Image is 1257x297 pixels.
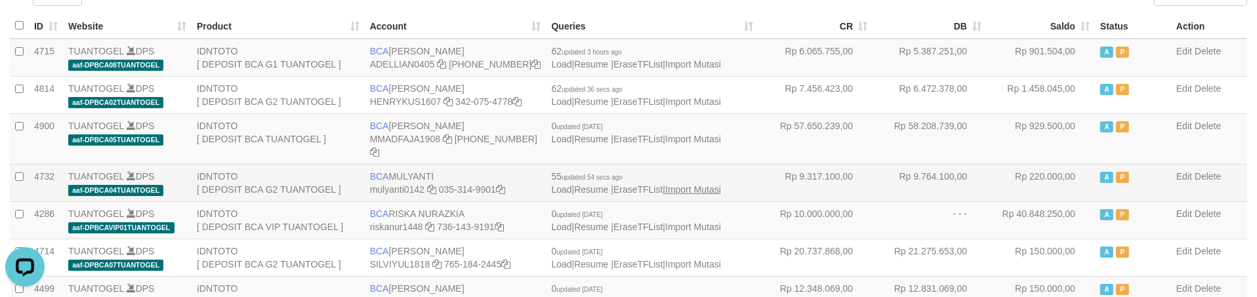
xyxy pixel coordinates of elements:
a: Copy 7651842445 to clipboard [501,259,510,269]
a: Import Mutasi [665,96,721,107]
span: updated [DATE] [556,286,602,293]
a: Load [552,184,572,195]
span: BCA [370,283,389,294]
td: Rp 220.000,00 [987,164,1095,201]
td: Rp 20.737.868,00 [758,239,873,276]
a: Copy mulyanti0142 to clipboard [427,184,436,195]
th: ID: activate to sort column ascending [29,13,63,39]
td: 4714 [29,239,63,276]
td: Rp 1.458.045,00 [987,76,1095,113]
td: DPS [63,164,192,201]
a: Edit [1176,171,1192,182]
td: 4286 [29,201,63,239]
a: Load [552,222,572,232]
a: ADELLIAN0405 [370,59,435,69]
a: Edit [1176,46,1192,56]
span: Paused [1116,84,1129,95]
a: Import Mutasi [665,59,721,69]
span: BCA [370,121,389,131]
a: TUANTOGEL [68,46,124,56]
a: Resume [574,222,608,232]
td: 4732 [29,164,63,201]
td: IDNTOTO [ DEPOSIT BCA G1 TUANTOGEL ] [192,39,365,77]
a: TUANTOGEL [68,83,124,94]
a: Resume [574,184,608,195]
td: DPS [63,201,192,239]
th: Status [1095,13,1171,39]
span: 0 [552,246,603,256]
span: Active [1100,121,1113,132]
span: aaf-DPBCA04TUANTOGEL [68,185,163,196]
td: Rp 5.387.251,00 [873,39,987,77]
a: mulyanti0142 [370,184,424,195]
a: Edit [1176,283,1192,294]
span: Active [1100,172,1113,183]
a: TUANTOGEL [68,171,124,182]
td: IDNTOTO [ DEPOSIT BCA G2 TUANTOGEL ] [192,164,365,201]
button: Open LiveChat chat widget [5,5,45,45]
td: Rp 929.500,00 [987,113,1095,164]
a: Copy 3420754778 to clipboard [512,96,522,107]
span: Paused [1116,247,1129,258]
span: BCA [370,83,389,94]
td: 4900 [29,113,63,164]
td: IDNTOTO [ DEPOSIT BCA G2 TUANTOGEL ] [192,239,365,276]
a: Edit [1176,246,1192,256]
span: aaf-DPBCA05TUANTOGEL [68,134,163,146]
td: IDNTOTO [ DEPOSIT BCA G2 TUANTOGEL ] [192,76,365,113]
td: Rp 9.317.100,00 [758,164,873,201]
span: BCA [370,246,389,256]
a: riskanur1448 [370,222,423,232]
a: Copy HENRYKUS1607 to clipboard [443,96,453,107]
a: Import Mutasi [665,222,721,232]
span: | | | [552,46,721,69]
a: Copy riskanur1448 to clipboard [426,222,435,232]
td: Rp 150.000,00 [987,239,1095,276]
td: Rp 21.275.653,00 [873,239,987,276]
span: | | | [552,246,721,269]
a: EraseTFList [613,184,663,195]
a: Resume [574,59,608,69]
span: Paused [1116,172,1129,183]
a: Load [552,96,572,107]
td: [PERSON_NAME] [PHONE_NUMBER] [365,39,546,77]
span: updated 36 secs ago [562,86,623,93]
td: DPS [63,113,192,164]
td: 4814 [29,76,63,113]
a: Edit [1176,121,1192,131]
a: TUANTOGEL [68,121,124,131]
a: EraseTFList [613,96,663,107]
th: Account: activate to sort column ascending [365,13,546,39]
a: Copy 0353149901 to clipboard [496,184,505,195]
span: aaf-DPBCA02TUANTOGEL [68,97,163,108]
a: Delete [1195,121,1221,131]
a: TUANTOGEL [68,283,124,294]
td: IDNTOTO [ DEPOSIT BCA VIP TUANTOGEL ] [192,201,365,239]
td: Rp 10.000.000,00 [758,201,873,239]
span: | | | [552,208,721,232]
th: DB: activate to sort column ascending [873,13,987,39]
span: updated [DATE] [556,211,602,218]
th: Queries: activate to sort column ascending [546,13,759,39]
span: updated 54 secs ago [562,174,623,181]
a: HENRYKUS1607 [370,96,442,107]
span: | | | [552,121,721,144]
span: Paused [1116,121,1129,132]
a: Delete [1195,283,1221,294]
a: EraseTFList [613,134,663,144]
td: Rp 901.504,00 [987,39,1095,77]
a: Load [552,59,572,69]
span: updated [DATE] [556,123,602,130]
span: Paused [1116,209,1129,220]
td: IDNTOTO [ DEPOSIT BCA TUANTOGEL ] [192,113,365,164]
a: Import Mutasi [665,134,721,144]
td: [PERSON_NAME] 342-075-4778 [365,76,546,113]
span: 62 [552,83,623,94]
span: BCA [370,208,389,219]
a: Import Mutasi [665,259,721,269]
span: Active [1100,209,1113,220]
a: Copy MMADFAJA1908 to clipboard [443,134,452,144]
a: Copy 7361439191 to clipboard [495,222,504,232]
a: MMADFAJA1908 [370,134,440,144]
td: Rp 9.764.100,00 [873,164,987,201]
